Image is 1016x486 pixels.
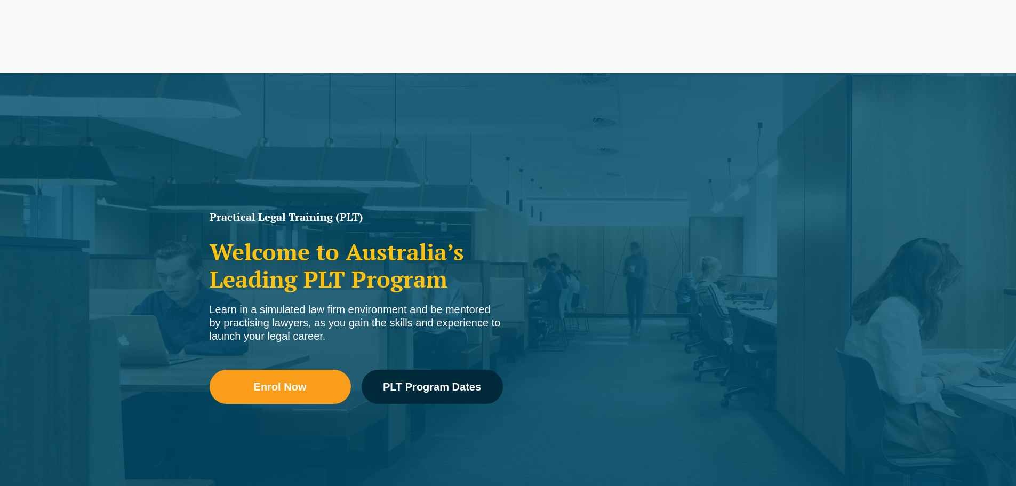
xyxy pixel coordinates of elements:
a: PLT Program Dates [362,370,503,404]
span: Enrol Now [254,381,307,392]
h2: Welcome to Australia’s Leading PLT Program [210,238,503,292]
span: PLT Program Dates [383,381,481,392]
a: Enrol Now [210,370,351,404]
div: Learn in a simulated law firm environment and be mentored by practising lawyers, as you gain the ... [210,303,503,343]
h1: Practical Legal Training (PLT) [210,212,503,222]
